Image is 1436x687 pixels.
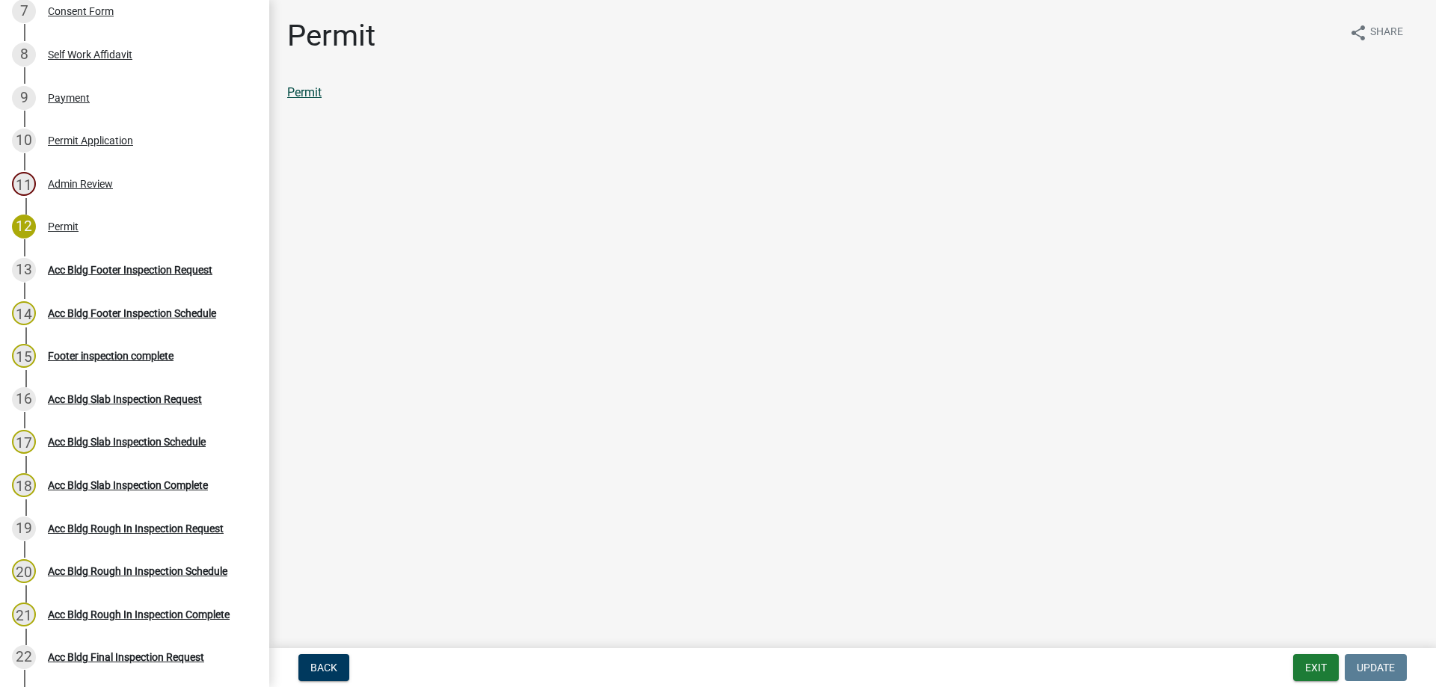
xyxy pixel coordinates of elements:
div: 16 [12,387,36,411]
div: Footer inspection complete [48,351,174,361]
button: Back [298,654,349,681]
div: Acc Bldg Footer Inspection Schedule [48,308,216,318]
div: 17 [12,430,36,454]
div: Consent Form [48,6,114,16]
div: Acc Bldg Rough In Inspection Request [48,523,224,534]
div: 9 [12,86,36,110]
div: Acc Bldg Slab Inspection Request [48,394,202,404]
div: 10 [12,129,36,153]
div: Acc Bldg Final Inspection Request [48,652,204,662]
div: Acc Bldg Rough In Inspection Schedule [48,566,227,576]
div: 18 [12,473,36,497]
div: Admin Review [48,179,113,189]
div: Permit Application [48,135,133,146]
div: Payment [48,93,90,103]
div: Acc Bldg Rough In Inspection Complete [48,609,230,620]
div: Acc Bldg Slab Inspection Complete [48,480,208,490]
div: 22 [12,645,36,669]
span: Share [1370,24,1403,42]
div: Acc Bldg Footer Inspection Request [48,265,212,275]
span: Back [310,662,337,674]
a: Permit [287,85,322,99]
div: 11 [12,172,36,196]
div: 13 [12,258,36,282]
div: 14 [12,301,36,325]
div: Permit [48,221,79,232]
h1: Permit [287,18,375,54]
div: 15 [12,344,36,368]
button: Update [1345,654,1407,681]
div: 20 [12,559,36,583]
button: Exit [1293,654,1339,681]
i: share [1349,24,1367,42]
div: 12 [12,215,36,238]
div: 19 [12,517,36,540]
div: 8 [12,43,36,67]
button: shareShare [1337,18,1415,47]
div: Acc Bldg Slab Inspection Schedule [48,437,206,447]
span: Update [1357,662,1395,674]
div: Self Work Affidavit [48,49,132,60]
div: 21 [12,603,36,626]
